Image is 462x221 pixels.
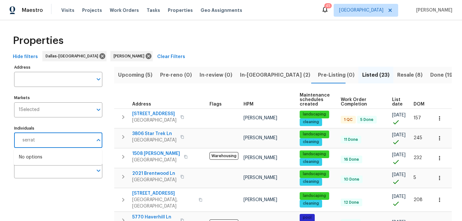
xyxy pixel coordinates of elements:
button: Hide filters [10,51,40,63]
label: Address [14,65,102,69]
span: 208 [414,198,423,202]
span: [GEOGRAPHIC_DATA] [132,177,176,183]
span: landscaping [300,193,329,199]
span: [STREET_ADDRESS] [132,190,195,197]
span: [PERSON_NAME] [244,198,277,202]
span: [PERSON_NAME] [114,53,147,59]
span: 1508 [PERSON_NAME] [132,150,180,157]
span: Upcoming (5) [118,71,152,80]
span: Done (191) [430,71,457,80]
div: [PERSON_NAME] [110,51,153,61]
span: 5 [414,175,416,180]
span: Work Orders [110,7,139,13]
input: Search ... [19,133,93,148]
span: [DATE] [392,153,406,157]
span: [DATE] [392,133,406,137]
span: 5 Done [358,117,376,123]
span: Properties [168,7,193,13]
button: Open [94,166,103,175]
button: Open [94,105,103,114]
span: Geo Assignments [201,7,242,13]
span: Projects [82,7,102,13]
span: Address [132,102,151,106]
span: 16 Done [341,157,362,162]
span: [PERSON_NAME] [244,175,277,180]
span: Work Order Completion [341,98,381,106]
span: 245 [414,136,422,140]
span: [DATE] [392,173,406,177]
span: [PERSON_NAME] [244,116,277,120]
span: Clear Filters [157,53,185,61]
span: [DATE] [392,113,406,117]
span: [GEOGRAPHIC_DATA] [132,137,176,143]
span: Pre-Listing (0) [318,71,355,80]
span: Maintenance schedules created [300,93,330,106]
span: [GEOGRAPHIC_DATA] [339,7,383,13]
span: [PERSON_NAME] [414,7,452,13]
span: Hide filters [13,53,38,61]
span: pool [300,215,314,220]
span: Resale (8) [397,71,423,80]
span: 157 [414,116,421,120]
span: DOM [414,102,424,106]
span: cleaning [300,119,321,125]
span: [DATE] [392,194,406,199]
div: 45 [326,3,330,9]
span: 10 Done [341,177,362,182]
span: HPM [244,102,253,106]
span: 1 QC [341,117,355,123]
span: landscaping [300,171,329,177]
span: cleaning [300,179,321,184]
span: landscaping [300,151,329,157]
label: Individuals [14,126,102,130]
span: 3806 Star Trek Ln [132,131,176,137]
span: 1 Selected [19,107,39,113]
span: 232 [414,156,422,160]
label: Markets [14,96,102,100]
button: Open [94,75,103,84]
span: [GEOGRAPHIC_DATA], [GEOGRAPHIC_DATA] [132,197,195,209]
span: cleaning [300,139,321,145]
span: Listed (23) [362,71,389,80]
span: landscaping [300,112,329,117]
span: [PERSON_NAME] [244,156,277,160]
span: In-review (0) [200,71,232,80]
span: Dallas-[GEOGRAPHIC_DATA] [46,53,101,59]
span: [GEOGRAPHIC_DATA] [132,117,176,123]
span: List date [392,98,403,106]
span: 5770 Haverhill Ln [132,214,176,220]
span: Flags [210,102,222,106]
button: Clear Filters [155,51,188,63]
span: Maestro [22,7,43,13]
span: Warehousing [210,152,238,160]
span: Visits [61,7,74,13]
span: cleaning [300,159,321,165]
span: In-[GEOGRAPHIC_DATA] (2) [240,71,310,80]
span: 2021 Brentwood Ln [132,170,176,177]
span: Pre-reno (0) [160,71,192,80]
span: [PERSON_NAME] [244,136,277,140]
span: Tasks [147,8,160,13]
span: [STREET_ADDRESS] [132,111,176,117]
span: landscaping [300,132,329,137]
div: No options [14,149,102,165]
span: cleaning [300,201,321,206]
span: 12 Done [341,200,362,205]
span: 11 Done [341,137,361,142]
div: Dallas-[GEOGRAPHIC_DATA] [42,51,107,61]
span: Properties [13,38,64,44]
span: [GEOGRAPHIC_DATA] [132,157,180,163]
button: Close [94,136,103,145]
